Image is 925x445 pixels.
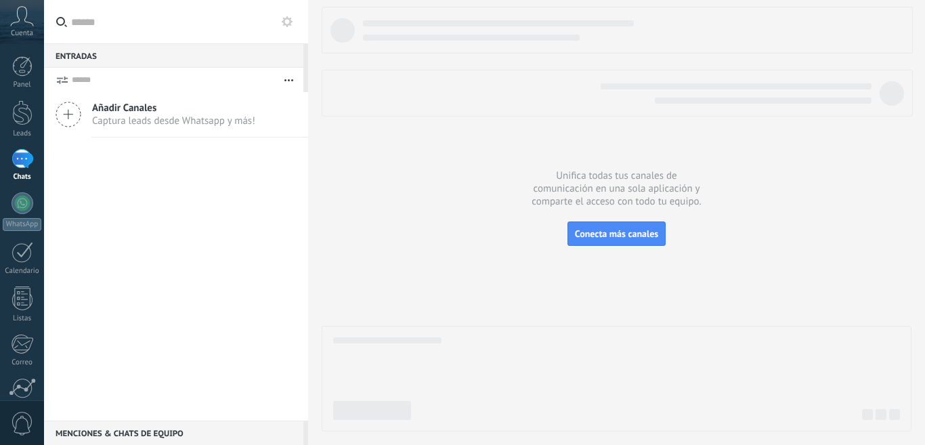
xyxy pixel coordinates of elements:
div: WhatsApp [3,218,41,231]
div: Leads [3,129,42,138]
span: Cuenta [11,29,33,38]
span: Añadir Canales [92,102,255,114]
span: Conecta más canales [575,228,658,240]
div: Panel [3,81,42,89]
div: Menciones & Chats de equipo [44,421,303,445]
div: Entradas [44,43,303,68]
div: Chats [3,173,42,182]
button: Conecta más canales [567,221,666,246]
div: Listas [3,314,42,323]
span: Captura leads desde Whatsapp y más! [92,114,255,127]
div: Correo [3,358,42,367]
div: Calendario [3,267,42,276]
